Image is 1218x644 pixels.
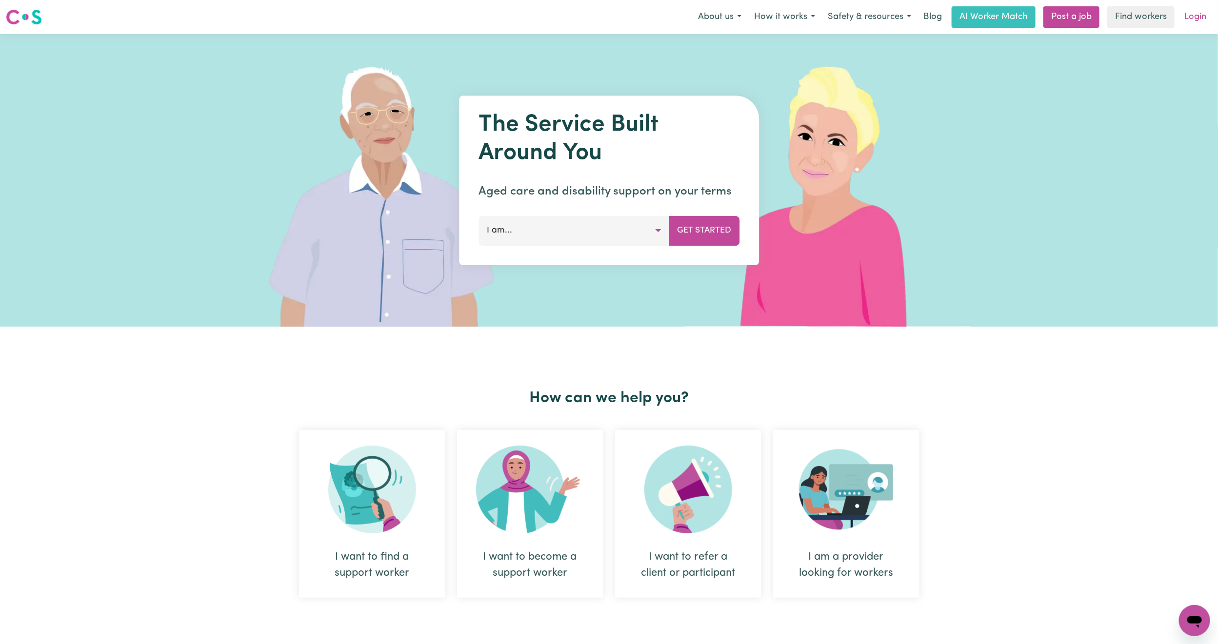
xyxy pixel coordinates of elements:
[821,7,918,27] button: Safety & resources
[480,549,580,581] div: I want to become a support worker
[293,389,925,408] h2: How can we help you?
[797,549,896,581] div: I am a provider looking for workers
[1043,6,1099,28] a: Post a job
[479,216,669,245] button: I am...
[1178,6,1212,28] a: Login
[6,6,42,28] a: Careseekers logo
[6,8,42,26] img: Careseekers logo
[1107,6,1175,28] a: Find workers
[328,446,416,533] img: Search
[692,7,748,27] button: About us
[799,446,894,533] img: Provider
[615,430,761,598] div: I want to refer a client or participant
[773,430,919,598] div: I am a provider looking for workers
[299,430,445,598] div: I want to find a support worker
[479,111,739,167] h1: The Service Built Around You
[479,183,739,200] p: Aged care and disability support on your terms
[952,6,1036,28] a: AI Worker Match
[644,446,732,533] img: Refer
[918,6,948,28] a: Blog
[748,7,821,27] button: How it works
[669,216,739,245] button: Get Started
[639,549,738,581] div: I want to refer a client or participant
[322,549,422,581] div: I want to find a support worker
[1179,605,1210,636] iframe: Button to launch messaging window, conversation in progress
[476,446,584,533] img: Become Worker
[457,430,603,598] div: I want to become a support worker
